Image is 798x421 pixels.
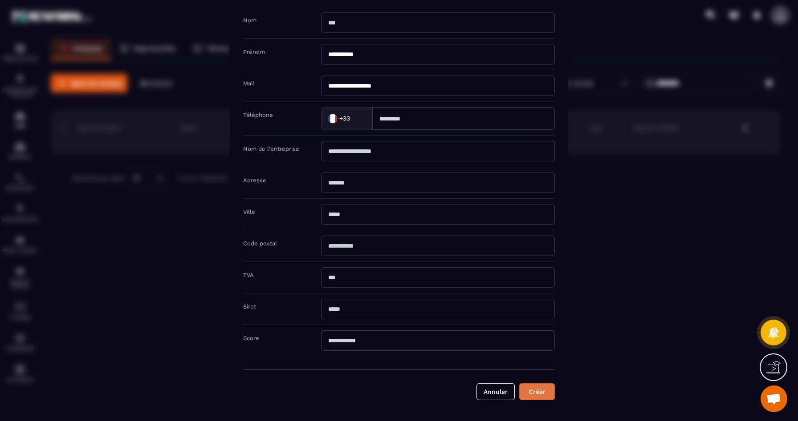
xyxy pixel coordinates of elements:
[243,48,265,55] label: Prénom
[243,271,254,278] label: TVA
[243,111,273,118] label: Téléphone
[243,16,256,23] label: Nom
[352,112,363,125] input: Search for option
[476,383,515,400] button: Annuler
[243,240,277,246] label: Code postal
[243,303,256,309] label: Siret
[243,80,254,86] label: Mail
[243,176,266,183] label: Adresse
[519,383,555,400] button: Créer
[324,109,342,127] img: Country Flag
[339,114,350,123] span: +33
[243,145,299,152] label: Nom de l'entreprise
[243,208,255,215] label: Ville
[761,385,787,412] a: Ouvrir le chat
[243,334,259,341] label: Score
[321,107,372,129] div: Search for option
